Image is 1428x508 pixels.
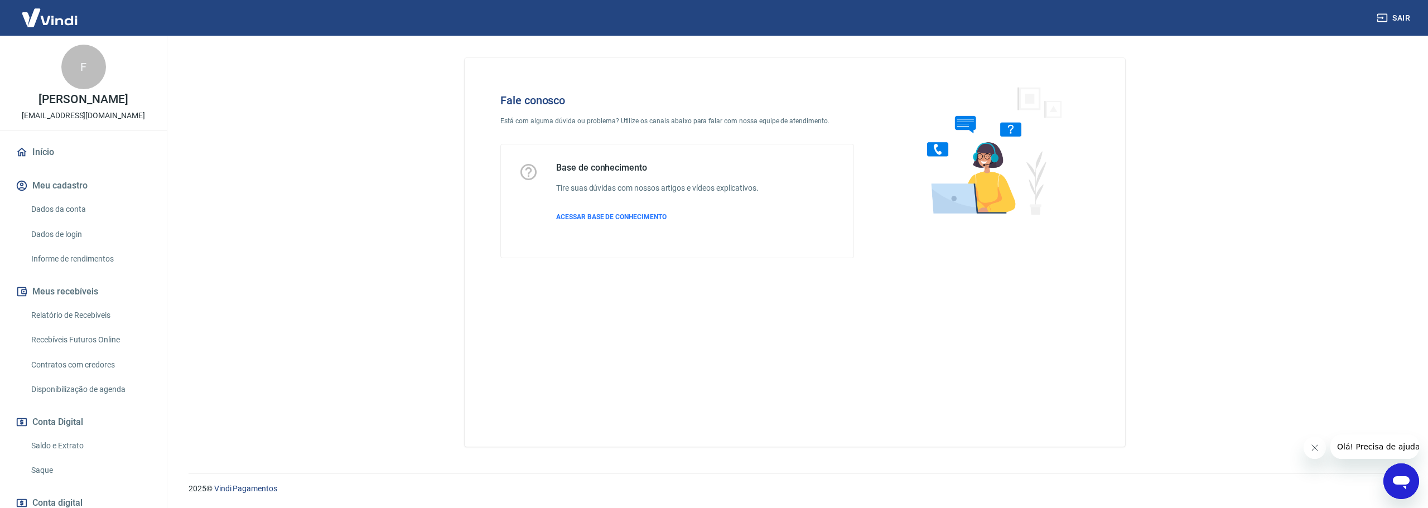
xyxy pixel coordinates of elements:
p: [PERSON_NAME] [38,94,128,105]
a: Vindi Pagamentos [214,484,277,493]
a: Informe de rendimentos [27,248,153,270]
h4: Fale conosco [500,94,854,107]
button: Meu cadastro [13,173,153,198]
p: [EMAIL_ADDRESS][DOMAIN_NAME] [22,110,145,122]
iframe: Mensagem da empresa [1330,434,1419,459]
a: Saldo e Extrato [27,434,153,457]
a: Recebíveis Futuros Online [27,328,153,351]
a: Dados da conta [27,198,153,221]
a: Disponibilização de agenda [27,378,153,401]
img: Vindi [13,1,86,35]
a: Relatório de Recebíveis [27,304,153,327]
iframe: Fechar mensagem [1304,437,1326,459]
div: F [61,45,106,89]
img: Fale conosco [905,76,1074,225]
iframe: Botão para abrir a janela de mensagens [1383,463,1419,499]
p: Está com alguma dúvida ou problema? Utilize os canais abaixo para falar com nossa equipe de atend... [500,116,854,126]
button: Meus recebíveis [13,279,153,304]
span: ACESSAR BASE DE CONHECIMENTO [556,213,667,221]
a: ACESSAR BASE DE CONHECIMENTO [556,212,759,222]
p: 2025 © [189,483,1401,495]
a: Dados de login [27,223,153,246]
span: Olá! Precisa de ajuda? [7,8,94,17]
h5: Base de conhecimento [556,162,759,173]
a: Contratos com credores [27,354,153,376]
button: Conta Digital [13,410,153,434]
button: Sair [1374,8,1415,28]
a: Saque [27,459,153,482]
h6: Tire suas dúvidas com nossos artigos e vídeos explicativos. [556,182,759,194]
a: Início [13,140,153,165]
